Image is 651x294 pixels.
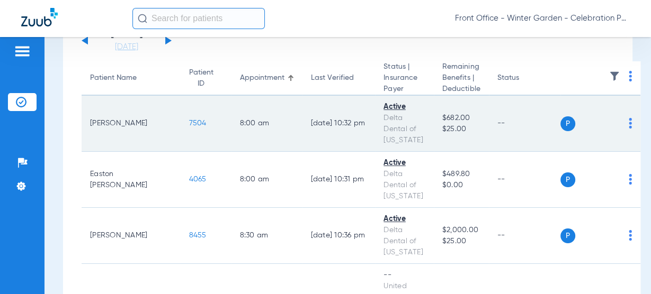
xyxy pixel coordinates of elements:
iframe: Chat Widget [598,243,651,294]
a: [DATE] [95,42,158,52]
span: P [560,172,575,187]
div: Patient Name [90,72,137,84]
th: Status [489,61,560,96]
span: Front Office - Winter Garden - Celebration Pediatric Dentistry [455,13,630,24]
div: Active [384,102,425,113]
img: group-dot-blue.svg [629,118,632,128]
span: 8455 [189,232,207,239]
td: -- [489,152,560,208]
img: group-dot-blue.svg [629,71,632,81]
span: $25.00 [442,236,480,247]
td: 8:30 AM [231,208,302,264]
div: Delta Dental of [US_STATE] [384,225,425,258]
img: Zuub Logo [21,8,58,26]
td: [PERSON_NAME] [82,96,181,152]
td: -- [489,96,560,152]
div: Patient Name [90,72,172,84]
img: group-dot-blue.svg [629,174,632,185]
td: [DATE] 10:36 PM [302,208,376,264]
img: Search Icon [138,14,147,23]
td: 8:00 AM [231,152,302,208]
th: Status | [375,61,434,96]
td: [DATE] 10:31 PM [302,152,376,208]
span: 4065 [189,176,207,183]
span: 7504 [189,120,207,127]
td: -- [489,208,560,264]
span: $25.00 [442,124,480,135]
img: hamburger-icon [14,45,31,58]
span: $0.00 [442,180,480,191]
div: Active [384,158,425,169]
div: Patient ID [189,67,213,89]
img: filter.svg [609,71,620,81]
td: [DATE] 10:32 PM [302,96,376,152]
td: Easton [PERSON_NAME] [82,152,181,208]
th: Remaining Benefits | [434,61,489,96]
div: Delta Dental of [US_STATE] [384,113,425,146]
div: Appointment [240,72,284,84]
span: Deductible [442,84,480,95]
div: Last Verified [311,72,367,84]
div: Active [384,214,425,225]
li: [DATE] [95,29,158,52]
div: Last Verified [311,72,354,84]
span: $2,000.00 [442,225,480,236]
span: $489.80 [442,169,480,180]
div: Delta Dental of [US_STATE] [384,169,425,202]
div: -- [384,270,425,281]
td: 8:00 AM [231,96,302,152]
input: Search for patients [132,8,265,29]
div: Patient ID [189,67,223,89]
span: P [560,116,575,131]
span: Insurance Payer [384,72,425,95]
span: $682.00 [442,113,480,124]
img: group-dot-blue.svg [629,230,632,241]
span: P [560,228,575,243]
td: [PERSON_NAME] [82,208,181,264]
div: Appointment [240,72,294,84]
